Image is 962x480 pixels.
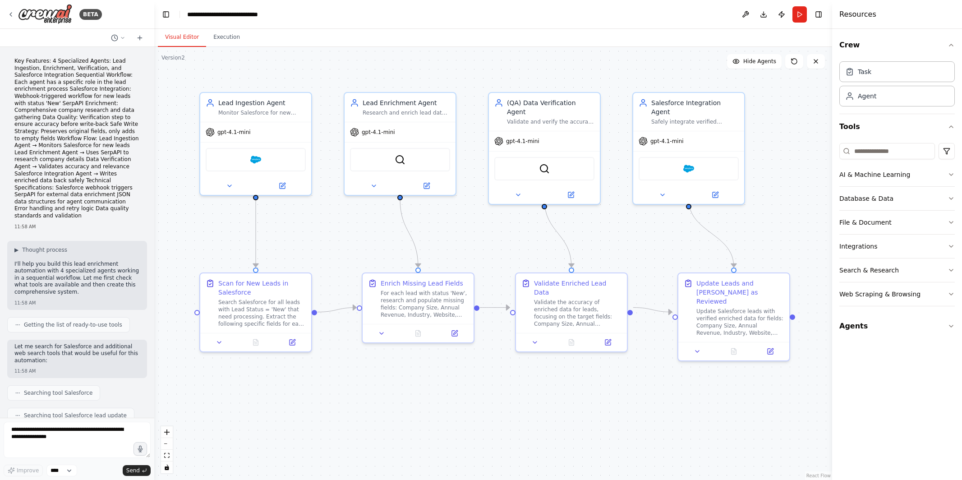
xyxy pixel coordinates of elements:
[401,180,452,191] button: Open in side panel
[806,473,831,478] a: React Flow attribution
[506,138,539,145] span: gpt-4.1-mini
[839,58,955,114] div: Crew
[14,300,140,306] div: 11:58 AM
[480,303,510,312] g: Edge from 4f3bf670-456c-4aae-abd3-64089554f57e to 81e92411-e15a-4aa9-ba4e-1f962c6bd0c5
[858,67,871,76] div: Task
[396,199,423,267] g: Edge from d1edfd20-588d-4e19-8c24-926ef798b788 to 4f3bf670-456c-4aae-abd3-64089554f57e
[839,9,876,20] h4: Resources
[696,279,784,306] div: Update Leads and [PERSON_NAME] as Reviewed
[161,438,173,450] button: zoom out
[381,279,463,288] div: Enrich Missing Lead Fields
[158,28,206,47] button: Visual Editor
[690,189,741,200] button: Open in side panel
[650,138,684,145] span: gpt-4.1-mini
[839,32,955,58] button: Crew
[545,189,596,200] button: Open in side panel
[696,308,784,337] div: Update Salesforce leads with verified enriched data for fields: Company Size, Annual Revenue, Ind...
[839,290,921,299] div: Web Scraping & Browsing
[199,92,312,196] div: Lead Ingestion AgentMonitor Salesforce for new leads with status 'New' and retrieve their details...
[187,10,258,19] nav: breadcrumb
[839,242,877,251] div: Integrations
[839,139,955,314] div: Tools
[206,28,247,47] button: Execution
[839,170,910,179] div: AI & Machine Learning
[24,389,92,397] span: Searching tool Salesforce
[812,8,825,21] button: Hide right sidebar
[14,246,67,254] button: ▶Thought process
[439,328,470,339] button: Open in side panel
[14,223,140,230] div: 11:58 AM
[839,163,955,186] button: AI & Machine Learning
[534,299,621,328] div: Validate the accuracy of enriched data for leads, focusing on the target fields: Company Size, An...
[218,299,306,328] div: Search Salesforce for all leads with Lead Status = 'New' that need processing. Extract the follow...
[632,92,745,205] div: Salesforce Integration AgentSafely integrate verified enriched data back into Salesforce using a ...
[344,92,456,196] div: Lead Enrichment AgentResearch and enrich lead data by gathering comprehensive company information...
[651,98,739,116] div: Salesforce Integration Agent
[839,282,955,306] button: Web Scraping & Browsing
[381,290,468,318] div: For each lead with status 'New', research and populate missing fields: Company Size, Annual Reven...
[133,32,147,43] button: Start a new chat
[839,266,899,275] div: Search & Research
[395,154,405,165] img: SerperDevTool
[684,199,738,267] g: Edge from 0e0b4f7d-bd53-4c64-80dd-83b36d8beda6 to a16ec466-61bc-40c3-a375-85991b44eb1e
[257,180,308,191] button: Open in side panel
[839,235,955,258] button: Integrations
[24,412,127,419] span: Searching tool Salesforce lead update
[218,279,306,297] div: Scan for New Leads in Salesforce
[160,8,172,21] button: Hide left sidebar
[123,465,151,476] button: Send
[24,321,122,328] span: Getting the list of ready-to-use tools
[839,211,955,234] button: File & Document
[651,118,739,125] div: Safely integrate verified enriched data back into Salesforce using a preservation strategy that o...
[507,118,594,125] div: Validate and verify the accuracy of enriched lead data before integration into Salesforce. Ensure...
[515,272,628,352] div: Validate Enriched Lead DataValidate the accuracy of enriched data for leads, focusing on the targ...
[488,92,601,205] div: (QA) Data Verification AgentValidate and verify the accuracy of enriched lead data before integra...
[839,258,955,282] button: Search & Research
[4,465,43,476] button: Improve
[14,58,140,220] p: Key Features: 4 Specialized Agents: Lead Ingestion, Enrichment, Verification, and Salesforce Inte...
[743,58,776,65] span: Hide Agents
[677,272,790,361] div: Update Leads and [PERSON_NAME] as ReviewedUpdate Salesforce leads with verified enriched data for...
[839,187,955,210] button: Database & Data
[276,337,308,348] button: Open in side panel
[218,98,306,107] div: Lead Ingestion Agent
[363,109,450,116] div: Research and enrich lead data by gathering comprehensive company information using web search and...
[14,368,140,374] div: 11:58 AM
[399,328,437,339] button: No output available
[14,261,140,296] p: I'll help you build this lead enrichment automation with 4 specialized agents working in a sequen...
[755,346,786,357] button: Open in side panel
[161,54,185,61] div: Version 2
[858,92,876,101] div: Agent
[534,279,621,297] div: Validate Enriched Lead Data
[727,54,782,69] button: Hide Agents
[161,462,173,473] button: toggle interactivity
[237,337,275,348] button: No output available
[133,442,147,456] button: Click to speak your automation idea
[161,426,173,438] button: zoom in
[18,4,72,24] img: Logo
[161,450,173,462] button: fit view
[715,346,753,357] button: No output available
[507,98,594,116] div: (QA) Data Verification Agent
[539,163,550,174] img: SerperDevTool
[318,303,356,317] g: Edge from 4811433e-bd30-4c2e-bbda-d3608b303d3e to 4f3bf670-456c-4aae-abd3-64089554f57e
[633,303,672,317] g: Edge from 81e92411-e15a-4aa9-ba4e-1f962c6bd0c5 to a16ec466-61bc-40c3-a375-85991b44eb1e
[839,194,893,203] div: Database & Data
[14,246,18,254] span: ▶
[363,98,450,107] div: Lead Enrichment Agent
[22,246,67,254] span: Thought process
[362,129,395,136] span: gpt-4.1-mini
[79,9,102,20] div: BETA
[107,32,129,43] button: Switch to previous chat
[540,199,576,267] g: Edge from 0bbdb7e8-5435-4030-87a1-a2c4bc821e68 to 81e92411-e15a-4aa9-ba4e-1f962c6bd0c5
[250,154,261,165] img: Salesforce
[199,272,312,352] div: Scan for New Leads in SalesforceSearch Salesforce for all leads with Lead Status = 'New' that nee...
[126,467,140,474] span: Send
[839,114,955,139] button: Tools
[362,272,474,343] div: Enrich Missing Lead FieldsFor each lead with status 'New', research and populate missing fields: ...
[14,343,140,365] p: Let me search for Salesforce and additional web search tools that would be useful for this automa...
[217,129,251,136] span: gpt-4.1-mini
[592,337,623,348] button: Open in side panel
[839,314,955,339] button: Agents
[251,199,260,267] g: Edge from 05768423-fa02-4c5d-9b68-d46644d6b14f to 4811433e-bd30-4c2e-bbda-d3608b303d3e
